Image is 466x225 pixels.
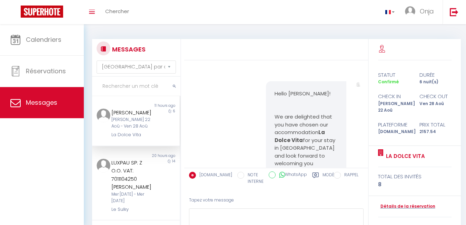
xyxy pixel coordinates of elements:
div: total des invités [378,172,452,181]
div: Prix total [415,121,456,129]
p: We are delighted that you have chosen our accommodation for your stay in [GEOGRAPHIC_DATA] and lo... [275,113,338,175]
div: statut [373,71,415,79]
label: WhatsApp [276,171,307,179]
div: Plateforme [373,121,415,129]
div: [DOMAIN_NAME] [373,129,415,135]
div: 6 nuit(s) [415,79,456,85]
a: Détails de la réservation [378,203,435,210]
span: Réservations [26,67,66,75]
h3: MESSAGES [110,41,146,57]
div: 2157.54 [415,129,456,135]
div: 11 hours ago [136,103,180,109]
div: [PERSON_NAME] 22 Aoû [373,101,415,114]
img: ... [405,6,415,17]
label: RAPPEL [341,172,358,179]
span: Calendriers [26,35,61,44]
div: 8 [378,180,452,189]
div: [PERSON_NAME] [111,109,153,117]
span: Onja [420,7,434,16]
img: ... [97,109,110,122]
div: Tapez votre message [189,192,364,209]
div: Ven 28 Aoû [415,101,456,114]
div: [PERSON_NAME] 22 Aoû - Ven 28 Aoû [111,116,153,130]
strong: La Dolce Vita [275,129,326,144]
div: durée [415,71,456,79]
label: [DOMAIN_NAME] [196,172,232,179]
span: 14 [172,159,175,164]
img: ... [355,82,361,87]
div: check in [373,92,415,101]
a: La Dolce Vita [384,152,425,160]
span: Confirmé [378,79,399,85]
img: ... [97,159,110,172]
p: Hello [PERSON_NAME]! [275,90,338,98]
div: LUXPAU SP. Z O.O. VAT: 7011104250 [PERSON_NAME] [111,159,153,191]
div: Le Sulky [111,206,153,213]
label: NOTE INTERNE [244,172,264,185]
img: Super Booking [21,6,63,18]
input: Rechercher un mot clé [92,77,180,96]
div: check out [415,92,456,101]
span: 6 [173,109,175,114]
div: 20 hours ago [136,153,180,159]
label: Modèles [323,172,341,186]
span: Chercher [105,8,129,15]
img: logout [450,8,458,16]
div: Mer [DATE] - Mer [DATE] [111,191,153,204]
span: Messages [26,98,57,107]
div: La Dolce Vita [111,131,153,138]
